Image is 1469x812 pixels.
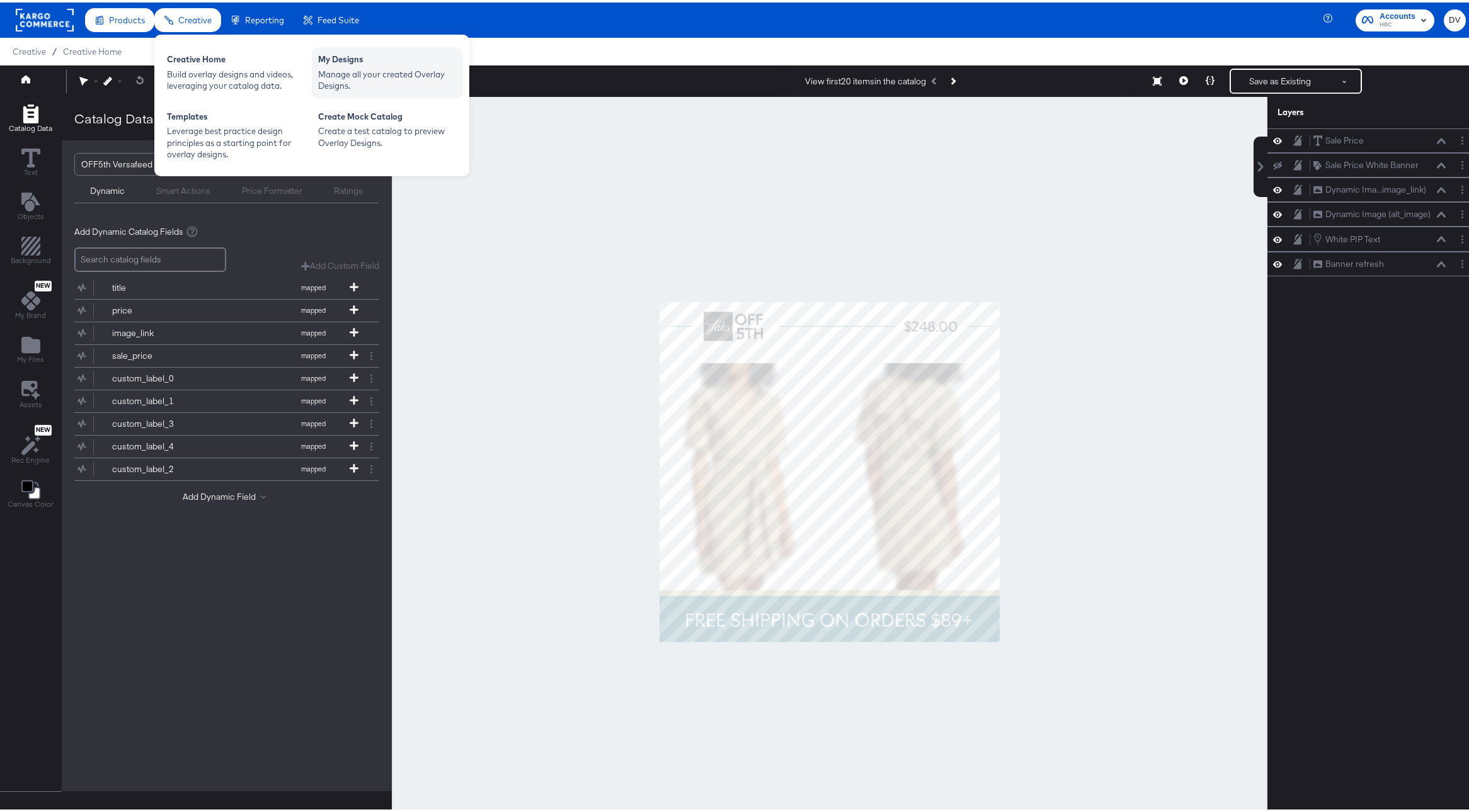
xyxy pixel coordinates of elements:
[74,223,183,235] span: Add Dynamic Catalog Fields
[8,276,54,322] button: NewMy Brand
[334,183,363,195] div: Ratings
[112,325,203,337] div: image_link
[12,375,50,411] button: Assets
[278,349,348,358] span: mapped
[74,342,363,364] button: sale_pricemapped
[1456,230,1469,244] button: Layer Options
[1456,156,1469,169] button: Layer Options
[1456,132,1469,145] button: Layer Options
[1356,7,1434,29] button: AccountsHBC
[74,410,379,432] div: custom_label_3mapped
[278,417,348,426] span: mapped
[63,44,122,54] a: Creative Home
[1444,7,1466,29] button: DV
[112,347,203,359] div: sale_price
[1313,205,1431,218] button: Dynamic Image (alt_image)
[74,297,379,319] div: pricemapped
[301,257,379,269] button: Add Custom Field
[1278,104,1406,116] div: Layers
[278,394,348,403] span: mapped
[1325,181,1426,193] div: Dynamic Ima...image_link)
[74,433,363,455] button: custom_label_4mapped
[74,433,379,455] div: custom_label_4mapped
[112,279,203,291] div: title
[1325,231,1380,243] div: White PIP Text
[1,99,60,135] button: Add Rectangle
[1313,156,1419,169] button: Sale Price White Banner
[74,456,379,478] div: custom_label_2mapped
[1325,256,1384,268] div: Banner refresh
[1325,132,1364,144] div: Sale Price
[1313,255,1385,268] button: Banner refresh
[242,183,302,195] div: Price Formatter
[10,187,52,223] button: Add Text
[74,297,363,319] button: pricemapped
[74,342,379,364] div: sale_pricemapped
[74,365,379,387] div: custom_label_0mapped
[944,67,961,90] button: Next Product
[35,424,52,432] span: New
[183,488,271,500] button: Add Dynamic Field
[1456,181,1469,194] button: Layer Options
[112,415,203,427] div: custom_label_3
[17,352,44,362] span: My Files
[74,456,363,478] button: custom_label_2mapped
[278,462,348,471] span: mapped
[1380,18,1415,28] span: HBC
[9,330,52,366] button: Add Files
[805,73,926,85] div: View first 20 items in the catalog
[13,44,46,54] span: Creative
[278,281,348,290] span: mapped
[15,308,46,318] span: My Brand
[1456,255,1469,268] button: Layer Options
[74,365,363,387] button: custom_label_0mapped
[35,279,52,288] span: New
[1380,8,1415,21] span: Accounts
[11,453,50,463] span: Rec Engine
[3,232,59,268] button: Add Rectangle
[74,245,226,269] input: Search catalog fields
[112,302,203,314] div: price
[74,388,363,410] button: custom_label_1mapped
[74,388,379,410] div: custom_label_1mapped
[1325,206,1431,218] div: Dynamic Image (alt_image)
[109,13,145,23] span: Products
[1449,11,1461,25] span: DV
[9,121,52,131] span: Catalog Data
[20,397,42,407] span: Assets
[74,274,379,296] div: titlemapped
[112,438,203,450] div: custom_label_4
[278,303,348,312] span: mapped
[278,326,348,335] span: mapped
[46,44,63,54] span: /
[74,320,379,342] div: image_linkmapped
[4,419,57,466] button: NewRec Engine
[245,13,284,23] span: Reporting
[112,461,203,473] div: custom_label_2
[156,183,210,195] div: Smart Actions
[1313,132,1364,145] button: Sale Price
[24,165,38,175] span: Text
[112,370,203,382] div: custom_label_0
[278,371,348,380] span: mapped
[1313,181,1427,194] button: Dynamic Ima...image_link)
[317,13,359,23] span: Feed Suite
[90,183,125,195] div: Dynamic
[1456,205,1469,218] button: Layer Options
[74,107,154,125] div: Catalog Data
[278,439,348,448] span: mapped
[74,410,363,432] button: custom_label_3mapped
[1313,230,1381,244] button: White PIP Text
[14,143,48,179] button: Text
[11,253,51,263] span: Background
[81,151,209,172] div: OFF5th Versafeed Meta
[1231,67,1329,90] button: Save as Existing
[74,320,363,342] button: image_linkmapped
[112,393,203,405] div: custom_label_1
[74,274,363,296] button: titlemapped
[8,497,54,507] span: Canvas Color
[18,209,44,219] span: Objects
[1325,157,1419,169] div: Sale Price White Banner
